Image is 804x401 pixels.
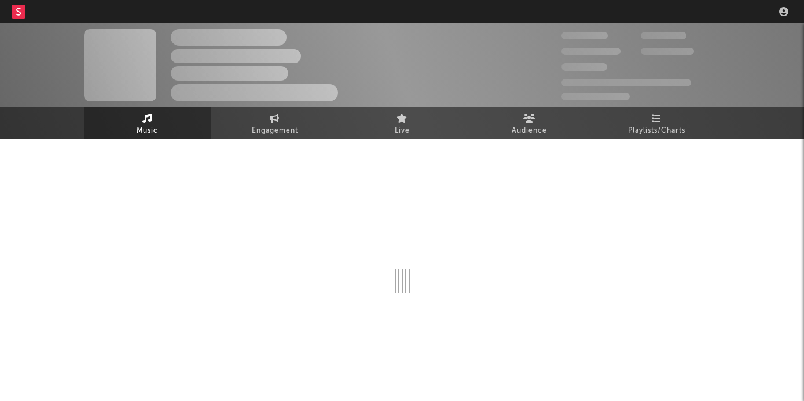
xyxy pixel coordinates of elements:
span: Jump Score: 85.0 [561,93,630,100]
span: Live [395,124,410,138]
span: 100,000 [641,32,686,39]
span: Audience [512,124,547,138]
span: 50,000,000 Monthly Listeners [561,79,691,86]
a: Music [84,107,211,139]
a: Audience [466,107,593,139]
span: 100,000 [561,63,607,71]
span: Playlists/Charts [628,124,685,138]
span: 50,000,000 [561,48,621,55]
span: Engagement [252,124,298,138]
span: Music [137,124,158,138]
a: Playlists/Charts [593,107,721,139]
span: 300,000 [561,32,608,39]
a: Engagement [211,107,339,139]
span: 1,000,000 [641,48,694,55]
a: Live [339,107,466,139]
